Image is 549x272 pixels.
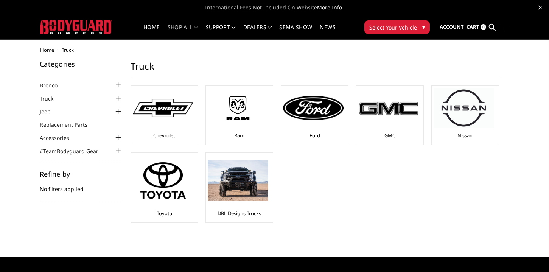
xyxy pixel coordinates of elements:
[218,210,261,217] a: DBL Designs Trucks
[364,20,430,34] button: Select Your Vehicle
[440,23,464,30] span: Account
[457,132,473,139] a: Nissan
[40,107,60,115] a: Jeep
[168,25,198,39] a: shop all
[279,25,312,39] a: SEMA Show
[422,23,425,31] span: ▾
[369,23,417,31] span: Select Your Vehicle
[234,132,244,139] a: Ram
[143,25,160,39] a: Home
[40,20,112,34] img: BODYGUARD BUMPERS
[467,23,479,30] span: Cart
[206,25,236,39] a: Support
[40,61,123,67] h5: Categories
[131,61,500,78] h1: Truck
[157,210,172,217] a: Toyota
[317,4,342,11] a: More Info
[440,17,464,37] a: Account
[153,132,175,139] a: Chevrolet
[243,25,272,39] a: Dealers
[40,171,123,201] div: No filters applied
[309,132,320,139] a: Ford
[40,134,79,142] a: Accessories
[40,47,54,53] a: Home
[40,171,123,177] h5: Refine by
[481,24,486,30] span: 0
[467,17,486,37] a: Cart 0
[40,95,63,103] a: Truck
[40,147,108,155] a: #TeamBodyguard Gear
[62,47,74,53] span: Truck
[40,81,67,89] a: Bronco
[40,121,97,129] a: Replacement Parts
[384,132,395,139] a: GMC
[320,25,335,39] a: News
